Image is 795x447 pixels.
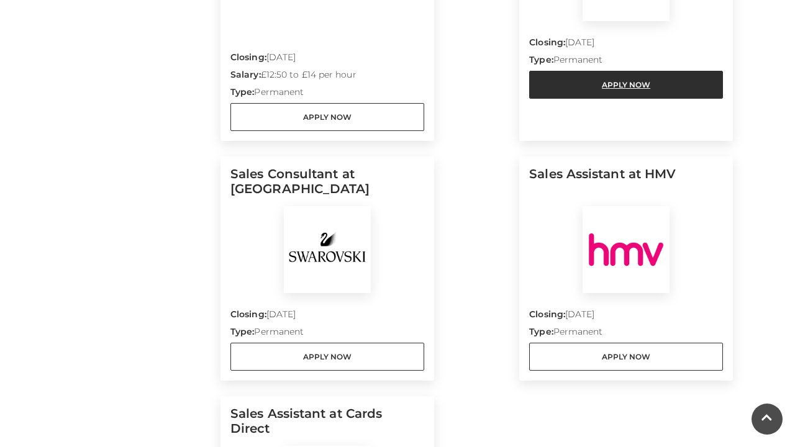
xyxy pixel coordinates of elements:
strong: Type: [529,54,553,65]
p: £12:50 to £14 per hour [230,68,424,86]
strong: Salary: [230,69,261,80]
p: Permanent [529,325,723,343]
strong: Closing: [529,309,565,320]
a: Apply Now [230,343,424,371]
h5: Sales Assistant at HMV [529,166,723,206]
p: [DATE] [529,36,723,53]
strong: Closing: [529,37,565,48]
strong: Type: [230,326,254,337]
p: [DATE] [230,51,424,68]
img: HMV [583,206,670,293]
strong: Closing: [230,309,266,320]
p: Permanent [230,325,424,343]
p: Permanent [529,53,723,71]
h5: Sales Consultant at [GEOGRAPHIC_DATA] [230,166,424,206]
p: Permanent [230,86,424,103]
a: Apply Now [529,71,723,99]
a: Apply Now [529,343,723,371]
a: Apply Now [230,103,424,131]
strong: Type: [230,86,254,97]
strong: Closing: [230,52,266,63]
p: [DATE] [230,308,424,325]
h5: Sales Assistant at Cards Direct [230,406,424,446]
img: Swarovski [284,206,371,293]
p: [DATE] [529,308,723,325]
strong: Type: [529,326,553,337]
